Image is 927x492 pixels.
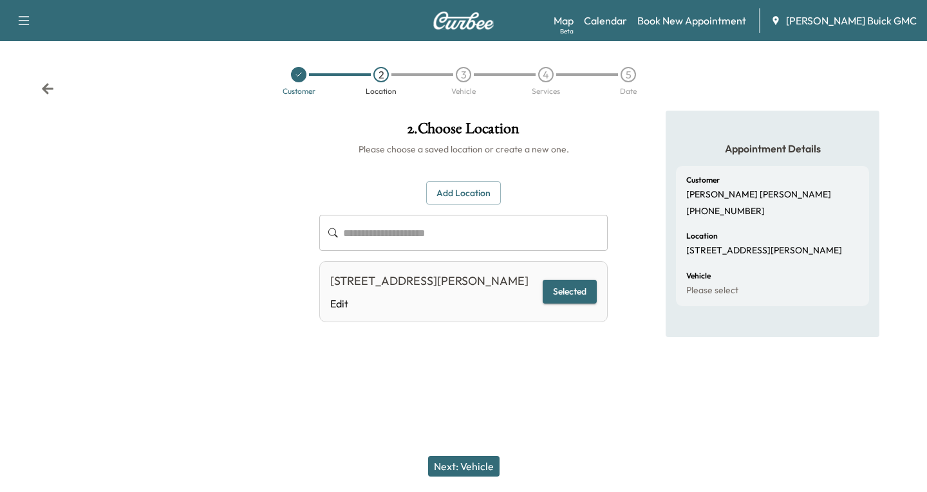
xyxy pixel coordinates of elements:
h6: Location [686,232,718,240]
a: Edit [330,296,529,311]
div: Back [41,82,54,95]
img: Curbee Logo [433,12,494,30]
p: [PERSON_NAME] [PERSON_NAME] [686,189,831,201]
h5: Appointment Details [676,141,869,156]
span: [PERSON_NAME] Buick GMC [786,13,917,28]
div: Vehicle [451,87,476,95]
h6: Customer [686,176,720,184]
h6: Vehicle [686,272,711,280]
div: 4 [538,67,554,82]
div: Customer [283,87,315,95]
p: [STREET_ADDRESS][PERSON_NAME] [686,245,842,257]
p: Please select [686,285,738,296]
p: [PHONE_NUMBER] [686,206,765,217]
h1: 2 . Choose Location [319,121,608,143]
div: [STREET_ADDRESS][PERSON_NAME] [330,272,529,290]
a: Calendar [584,13,627,28]
button: Next: Vehicle [428,456,500,477]
a: Book New Appointment [637,13,746,28]
button: Selected [543,280,597,304]
div: 5 [621,67,636,82]
div: 2 [373,67,389,82]
div: Date [620,87,637,95]
div: 3 [456,67,471,82]
div: Location [366,87,397,95]
div: Beta [560,26,574,36]
button: Add Location [426,181,501,205]
a: MapBeta [554,13,574,28]
div: Services [532,87,560,95]
h6: Please choose a saved location or create a new one. [319,143,608,156]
